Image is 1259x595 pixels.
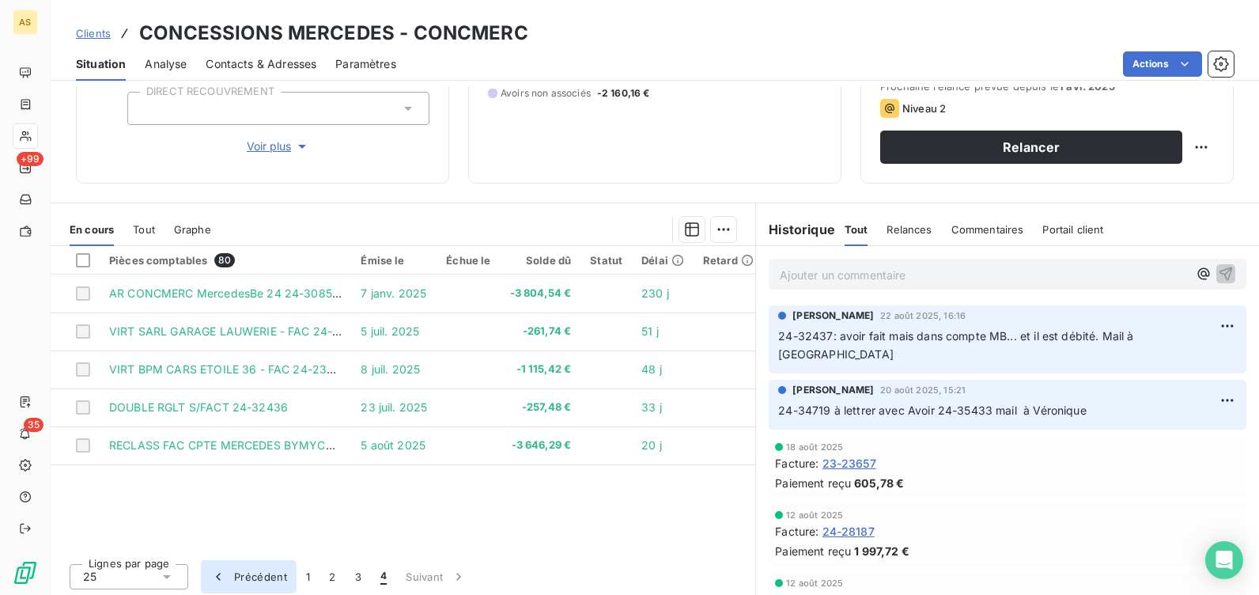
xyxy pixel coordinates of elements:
span: VIRT SARL GARAGE LAUWERIE - FAC 24-22931 Déjà Payée [DATE] [109,324,470,338]
h3: CONCESSIONS MERCEDES - CONCMERC [139,19,528,47]
span: -3 804,54 € [510,286,572,301]
span: -261,74 € [510,324,572,339]
span: Commentaires [951,223,1024,236]
a: +99 [13,155,37,180]
button: Actions [1123,51,1202,77]
div: Délai [641,254,684,267]
span: Tout [845,223,868,236]
button: 2 [319,560,345,593]
div: AS [13,9,38,35]
div: Pièces comptables [109,253,342,267]
span: Avoirs non associés [501,86,591,100]
a: Clients [76,25,111,41]
span: Graphe [174,223,211,236]
span: Niveau 2 [902,102,946,115]
span: +99 [17,152,43,166]
span: 35 [24,418,43,432]
span: Facture : [775,523,819,540]
span: 25 [83,569,96,585]
span: Tout [133,223,155,236]
span: 24-28187 [822,523,875,540]
span: En cours [70,223,114,236]
div: Solde dû [510,254,572,267]
span: 4 [380,569,387,585]
button: 4 [371,560,396,593]
span: [PERSON_NAME] [792,309,874,323]
span: 1 997,72 € [854,543,909,559]
span: 23-23657 [822,455,876,472]
span: -3 646,29 € [510,438,572,453]
span: AR CONCMERC MercedesBe 24 24-30858 10 - Déjà Payée [DATE] [109,286,467,300]
span: 33 j [641,400,662,414]
span: DOUBLE RGLT S/FACT 24-32436 [109,400,288,414]
div: Échue le [446,254,490,267]
span: 80 [214,253,235,267]
span: [PERSON_NAME] [792,383,874,397]
span: 605,78 € [854,475,904,491]
span: Paiement reçu [775,543,851,559]
span: 7 janv. 2025 [361,286,426,300]
span: Voir plus [247,138,310,154]
span: 48 j [641,362,662,376]
button: Relancer [880,131,1182,164]
span: 12 août 2025 [786,510,843,520]
span: Clients [76,27,111,40]
button: Voir plus [127,138,429,155]
span: 23 juil. 2025 [361,400,427,414]
span: Relances [887,223,932,236]
div: Statut [590,254,622,267]
span: 5 juil. 2025 [361,324,419,338]
span: 22 août 2025, 16:16 [880,311,966,320]
button: 3 [346,560,371,593]
span: 24-32437: avoir fait mais dans compte MB... et il est débité. Mail à [GEOGRAPHIC_DATA] [778,329,1136,361]
span: Contacts & Adresses [206,56,316,72]
span: 5 août 2025 [361,438,425,452]
span: Portail client [1042,223,1103,236]
span: 12 août 2025 [786,578,843,588]
span: 51 j [641,324,659,338]
button: 1 [297,560,319,593]
span: Situation [76,56,126,72]
span: Paiement reçu [775,475,851,491]
div: Retard [703,254,754,267]
span: -1 115,42 € [510,362,572,377]
button: Suivant [396,560,476,593]
div: Émise le [361,254,427,267]
span: 230 j [641,286,669,300]
span: Analyse [145,56,187,72]
span: RECLASS FAC CPTE MERCEDES BYMYCAR ROQUEBRUNE [109,438,422,452]
img: Logo LeanPay [13,560,38,586]
span: 8 juil. 2025 [361,362,420,376]
span: 24-34719 à lettrer avec Avoir 24-35433 mail à Véronique [778,404,1086,417]
span: 18 août 2025 [786,442,843,452]
span: 20 août 2025, 15:21 [880,385,966,395]
div: Open Intercom Messenger [1205,541,1243,579]
span: -257,48 € [510,400,572,415]
span: Paramètres [335,56,396,72]
span: Facture : [775,455,819,472]
span: -2 160,16 € [597,86,650,100]
input: Ajouter une valeur [141,101,153,116]
h6: Historique [756,220,835,239]
span: VIRT BPM CARS ETOILE 36 - FAC 24-2330 déjà payée [DATE] [109,362,444,376]
span: 20 j [641,438,662,452]
button: Précédent [201,560,297,593]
